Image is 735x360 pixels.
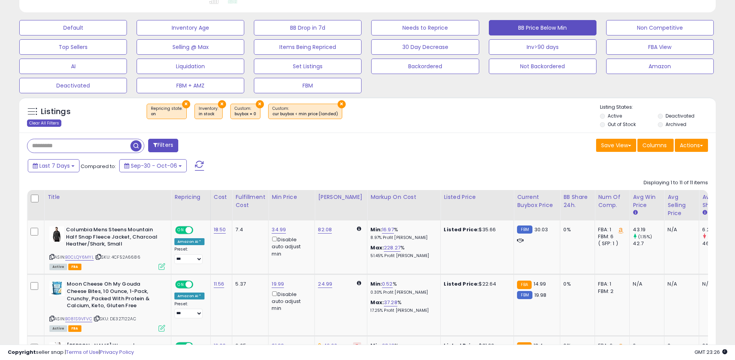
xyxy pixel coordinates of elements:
div: buybox = 0 [235,111,256,117]
button: Liquidation [137,59,244,74]
div: in stock [199,111,218,117]
a: 37.28 [384,299,397,306]
span: OFF [192,227,204,234]
div: Min Price [272,193,311,201]
label: Archived [666,121,686,128]
div: Avg BB Share [702,193,730,209]
div: 46.71% [702,240,733,247]
div: seller snap | | [8,349,134,356]
span: All listings currently available for purchase on Amazon [49,264,67,270]
button: Actions [675,139,708,152]
p: 8.97% Profit [PERSON_NAME] [370,235,434,241]
span: 14.99 [534,280,546,288]
div: Markup on Cost [370,193,437,201]
div: Cost [214,193,229,201]
a: 0.52 [382,280,393,288]
button: Sep-30 - Oct-06 [119,159,187,172]
span: Custom: [235,106,256,117]
div: 43.19 [633,226,664,233]
span: Repricing state : [151,106,182,117]
button: Items Being Repriced [254,39,362,55]
button: Selling @ Max [137,39,244,55]
div: Listed Price [444,193,510,201]
button: Needs to Reprice [371,20,479,35]
button: Inventory Age [137,20,244,35]
div: Repricing [174,193,207,201]
button: Set Listings [254,59,362,74]
div: cur buybox < min price (landed) [272,111,338,117]
small: Avg BB Share. [702,209,707,216]
span: 30.03 [534,226,548,233]
a: 19.99 [272,280,284,288]
div: % [370,226,434,241]
div: FBA: 1 [598,281,623,288]
div: Avg Selling Price [667,193,696,217]
span: Last 7 Days [39,162,70,170]
div: BB Share 24h. [563,193,591,209]
label: Deactivated [666,113,694,119]
button: AI [19,59,127,74]
th: The percentage added to the cost of goods (COGS) that forms the calculator for Min & Max prices. [367,190,441,220]
div: Current Buybox Price [517,193,557,209]
div: 0% [563,281,589,288]
p: 51.45% Profit [PERSON_NAME] [370,253,434,259]
h5: Listings [41,106,71,117]
div: FBM: 2 [598,288,623,295]
span: ON [176,281,186,288]
p: 0.30% Profit [PERSON_NAME] [370,290,434,295]
span: ON [176,227,186,234]
div: N/A [667,281,693,288]
button: × [218,100,226,108]
div: 6.2% [702,226,733,233]
button: Default [19,20,127,35]
a: Terms of Use [66,348,99,356]
span: 2025-10-14 23:26 GMT [694,348,727,356]
button: BB Price Below Min [489,20,596,35]
a: B0CLQY6MYL [65,254,94,261]
a: 16.97 [382,226,394,234]
b: Columbia Mens Steens Mountain Half Snap Fleece Jacket, Charcoal Heather/Shark, Small [66,226,160,250]
a: 82.08 [318,226,332,234]
div: FBA: 1 [598,226,623,233]
button: Non Competitive [606,20,714,35]
div: Preset: [174,301,204,319]
a: 18.50 [214,226,226,234]
div: Displaying 1 to 11 of 11 items [644,179,708,187]
span: OFF [192,281,204,288]
div: % [370,281,434,295]
span: 19.98 [534,291,547,299]
div: FBM: 6 [598,233,623,240]
div: N/A [702,281,728,288]
div: % [370,299,434,313]
div: 0% [563,226,589,233]
a: 11.56 [214,280,225,288]
button: FBM [254,78,362,93]
div: $22.64 [444,281,508,288]
a: 34.99 [272,226,286,234]
b: Moon Cheese Oh My Gouda Cheese Bites, 10 Ounce, 1-Pack, Crunchy, Packed With Protein & Calcium, K... [67,281,161,311]
img: 51QfXlu7RFL._SL40_.jpg [49,281,65,296]
b: Max: [370,244,384,251]
div: Title [47,193,168,201]
button: × [182,100,190,108]
div: Num of Comp. [598,193,626,209]
div: ( SFP: 1 ) [598,240,623,247]
div: Fulfillment Cost [235,193,265,209]
button: FBA View [606,39,714,55]
small: (-86.73%) [708,234,729,240]
button: 30 Day Decrease [371,39,479,55]
button: Deactivated [19,78,127,93]
span: FBA [68,264,81,270]
button: Last 7 Days [28,159,79,172]
button: Inv>90 days [489,39,596,55]
p: Listing States: [600,104,716,111]
img: 316vTjhhyXL._SL40_.jpg [49,226,64,242]
button: Not Backordered [489,59,596,74]
button: × [338,100,346,108]
b: Max: [370,299,384,306]
b: Listed Price: [444,280,479,288]
div: Amazon AI * [174,238,204,245]
div: [PERSON_NAME] [318,193,364,201]
p: 17.25% Profit [PERSON_NAME] [370,308,434,313]
div: ASIN: [49,226,165,269]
